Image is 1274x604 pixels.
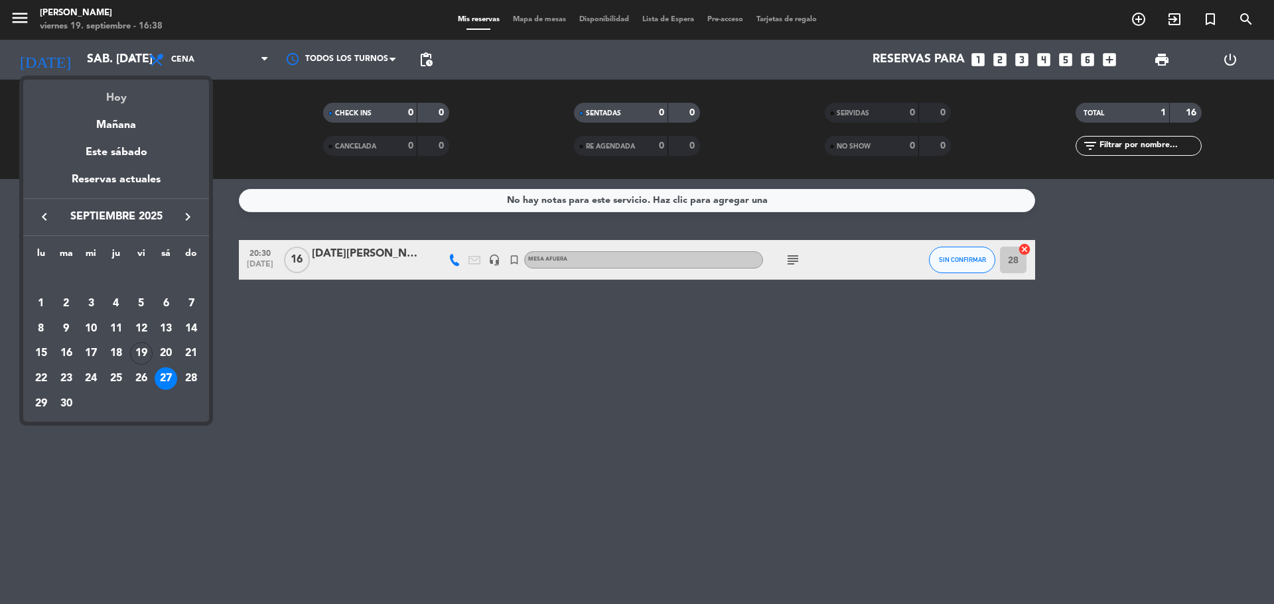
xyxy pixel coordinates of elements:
[105,292,127,315] div: 4
[78,246,104,267] th: miércoles
[29,246,54,267] th: lunes
[105,342,127,365] div: 18
[54,291,79,316] td: 2 de septiembre de 2025
[154,341,179,366] td: 20 de septiembre de 2025
[78,291,104,316] td: 3 de septiembre de 2025
[154,366,179,391] td: 27 de septiembre de 2025
[180,292,202,315] div: 7
[105,318,127,340] div: 11
[178,341,204,366] td: 21 de septiembre de 2025
[105,367,127,390] div: 25
[54,366,79,391] td: 23 de septiembre de 2025
[129,291,154,316] td: 5 de septiembre de 2025
[178,366,204,391] td: 28 de septiembre de 2025
[55,342,78,365] div: 16
[154,246,179,267] th: sábado
[80,292,102,315] div: 3
[178,316,204,341] td: 14 de septiembre de 2025
[29,391,54,416] td: 29 de septiembre de 2025
[54,316,79,341] td: 9 de septiembre de 2025
[30,393,52,415] div: 29
[30,292,52,315] div: 1
[54,341,79,366] td: 16 de septiembre de 2025
[78,341,104,366] td: 17 de septiembre de 2025
[23,134,209,171] div: Este sábado
[55,318,78,340] div: 9
[30,342,52,365] div: 15
[104,291,129,316] td: 4 de septiembre de 2025
[154,316,179,341] td: 13 de septiembre de 2025
[29,366,54,391] td: 22 de septiembre de 2025
[29,291,54,316] td: 1 de septiembre de 2025
[30,318,52,340] div: 8
[129,246,154,267] th: viernes
[78,366,104,391] td: 24 de septiembre de 2025
[55,393,78,415] div: 30
[29,341,54,366] td: 15 de septiembre de 2025
[80,318,102,340] div: 10
[130,367,153,390] div: 26
[104,341,129,366] td: 18 de septiembre de 2025
[129,341,154,366] td: 19 de septiembre de 2025
[23,80,209,107] div: Hoy
[130,342,153,365] div: 19
[54,246,79,267] th: martes
[33,208,56,225] button: keyboard_arrow_left
[36,209,52,225] i: keyboard_arrow_left
[180,367,202,390] div: 28
[80,342,102,365] div: 17
[176,208,200,225] button: keyboard_arrow_right
[154,291,179,316] td: 6 de septiembre de 2025
[180,342,202,365] div: 21
[129,316,154,341] td: 12 de septiembre de 2025
[55,367,78,390] div: 23
[178,246,204,267] th: domingo
[30,367,52,390] div: 22
[178,291,204,316] td: 7 de septiembre de 2025
[130,292,153,315] div: 5
[129,366,154,391] td: 26 de septiembre de 2025
[23,171,209,198] div: Reservas actuales
[104,246,129,267] th: jueves
[180,209,196,225] i: keyboard_arrow_right
[54,391,79,416] td: 30 de septiembre de 2025
[56,208,176,225] span: septiembre 2025
[155,318,177,340] div: 13
[80,367,102,390] div: 24
[29,266,204,291] td: SEP.
[180,318,202,340] div: 14
[155,342,177,365] div: 20
[104,366,129,391] td: 25 de septiembre de 2025
[55,292,78,315] div: 2
[78,316,104,341] td: 10 de septiembre de 2025
[104,316,129,341] td: 11 de septiembre de 2025
[23,107,209,134] div: Mañana
[130,318,153,340] div: 12
[155,367,177,390] div: 27
[155,292,177,315] div: 6
[29,316,54,341] td: 8 de septiembre de 2025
